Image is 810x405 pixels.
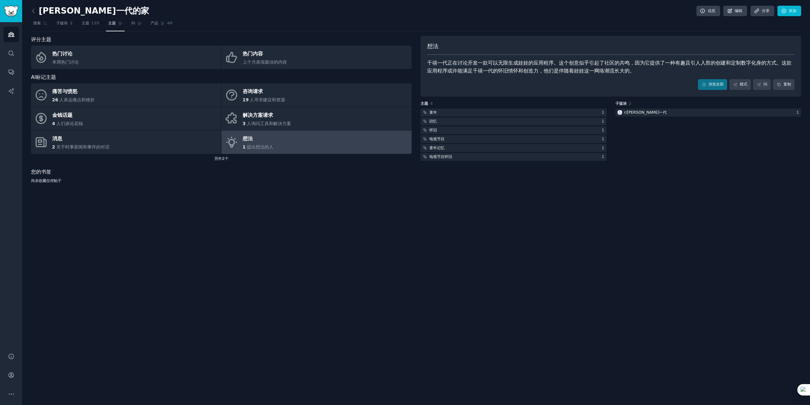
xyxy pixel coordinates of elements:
[729,79,751,90] a: 模式
[740,82,747,86] font: 模式
[247,121,291,126] font: 人询问工具和解决方案
[56,121,83,126] font: 人们谈论花钱
[624,110,627,115] font: r/
[31,18,50,31] a: 搜索
[602,119,604,123] font: 1
[91,21,100,25] font: 135
[429,146,445,150] font: 童年记忆
[52,136,62,142] font: 消息
[54,18,75,31] a: 子版块2
[602,155,604,159] font: 1
[777,6,801,16] a: 添加
[753,79,771,90] a: 问
[627,110,667,115] font: [PERSON_NAME]一代
[618,110,622,115] img: 千禧一代
[708,9,715,13] font: 信息
[429,110,437,115] font: 童年
[131,21,135,25] font: 问
[56,144,109,149] font: 关于时事新闻和事件的对话
[427,43,439,49] font: 想法
[52,51,72,57] font: 热门讨论
[52,88,78,94] font: 痛苦与愤怒
[31,46,221,69] a: 热门讨论本周热门讨论
[221,107,412,130] a: 解决方案请求3人询问工具和解决方案
[421,117,607,125] a: 回忆1
[602,110,604,115] font: 1
[429,155,452,159] font: 电视节目怀旧
[52,112,72,118] font: 金钱话题
[31,83,221,107] a: 痛苦与愤怒26人表达痛点和挫折
[70,21,73,25] font: 2
[762,9,769,13] font: 分享
[602,128,604,132] font: 1
[31,179,61,183] font: 尚未收藏任何帖子
[602,137,604,141] font: 1
[429,128,437,132] font: 怀旧
[615,101,627,106] font: 子版块
[602,146,604,150] font: 1
[796,110,799,115] font: 1
[31,74,56,80] font: AI标记主题
[39,6,149,16] font: [PERSON_NAME]一代的家
[33,21,41,25] font: 搜索
[214,156,222,161] font: 另外
[56,21,68,25] font: 子版块
[247,144,273,149] font: 提出想法的人
[52,60,79,65] font: 本周热门讨论
[773,79,794,90] button: 复制
[4,6,18,17] img: GummySearch 徽标
[31,36,51,42] font: 评分主题
[106,18,125,31] a: 主题
[751,6,774,16] a: 分享
[696,6,720,16] a: 信息
[243,121,246,126] font: 3
[421,109,607,117] a: 童年1
[52,144,55,149] font: 2
[243,136,253,142] font: 想法
[735,9,742,13] font: 编辑
[243,60,287,65] font: 上个月表现最佳的内容
[148,18,175,31] a: 产品40
[783,82,791,86] font: 复制
[698,79,727,90] a: 浏览全部
[31,169,51,175] font: 您的书签
[763,82,767,86] font: 问
[421,153,607,161] a: 电视节目怀旧1
[250,97,285,102] font: 人寻求建议和资源
[31,107,221,130] a: 金钱话题4人们谈论花钱
[243,112,273,118] font: 解决方案请求
[421,126,607,134] a: 怀旧1
[221,83,412,107] a: 咨询请求19人寻求建议和资源
[108,21,116,25] font: 主题
[789,9,796,13] font: 添加
[615,109,801,117] a: 千禧一代r/[PERSON_NAME]一代1
[82,21,89,25] font: 主题
[243,144,246,149] font: 1
[31,130,221,154] a: 消息2关于时事新闻和事件的对话
[52,121,55,126] font: 4
[429,137,445,141] font: 电视节目
[243,88,263,94] font: 咨询请求
[222,156,228,161] font: 2个
[723,6,747,16] a: 编辑
[427,60,792,74] font: 千禧一代正在讨论开发一款可以无限生成娃娃的应用程序。这个创意似乎引起了社区的共鸣，因为它提供了一种有趣且引人入胜的创建和定制数字化身的方式。这款应用程序或许能满足千禧一代的怀旧情怀和创造力，他们...
[421,144,607,152] a: 童年记忆1
[708,82,724,86] font: 浏览全部
[59,97,95,102] font: 人表达痛点和挫折
[430,101,433,106] font: 6
[629,101,632,106] font: 2
[243,51,263,57] font: 热门内容
[243,97,249,102] font: 19
[421,135,607,143] a: 电视节目1
[151,21,158,25] font: 产品
[79,18,102,31] a: 主题135
[421,101,428,106] font: 主题
[221,130,412,154] a: 想法1提出想法的人
[129,18,144,31] a: 问
[52,97,58,102] font: 26
[167,21,172,25] font: 40
[429,119,437,123] font: 回忆
[221,46,412,69] a: 热门内容上个月表现最佳的内容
